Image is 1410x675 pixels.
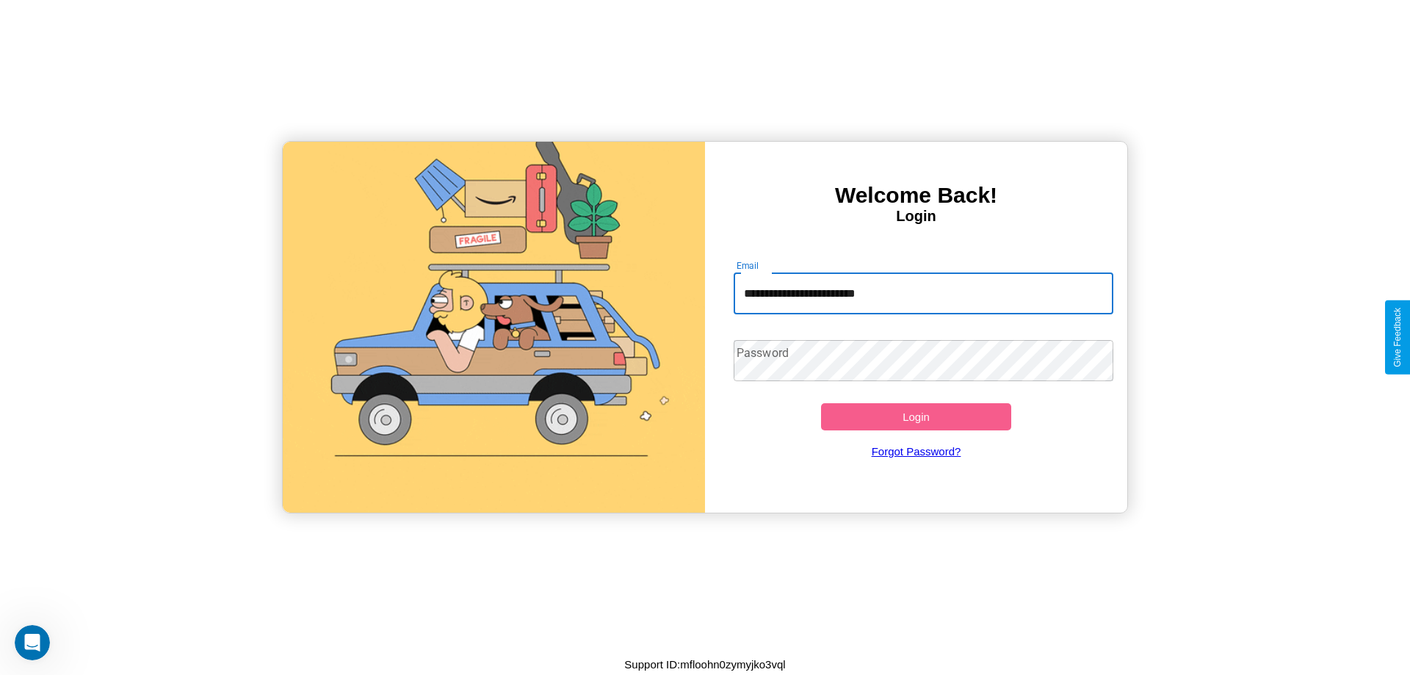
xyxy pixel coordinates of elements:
h3: Welcome Back! [705,183,1127,208]
img: gif [283,142,705,513]
iframe: Intercom live chat [15,625,50,660]
h4: Login [705,208,1127,225]
div: Give Feedback [1392,308,1403,367]
p: Support ID: mfloohn0zymyjko3vql [624,654,785,674]
label: Email [737,259,759,272]
a: Forgot Password? [726,430,1107,472]
button: Login [821,403,1011,430]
